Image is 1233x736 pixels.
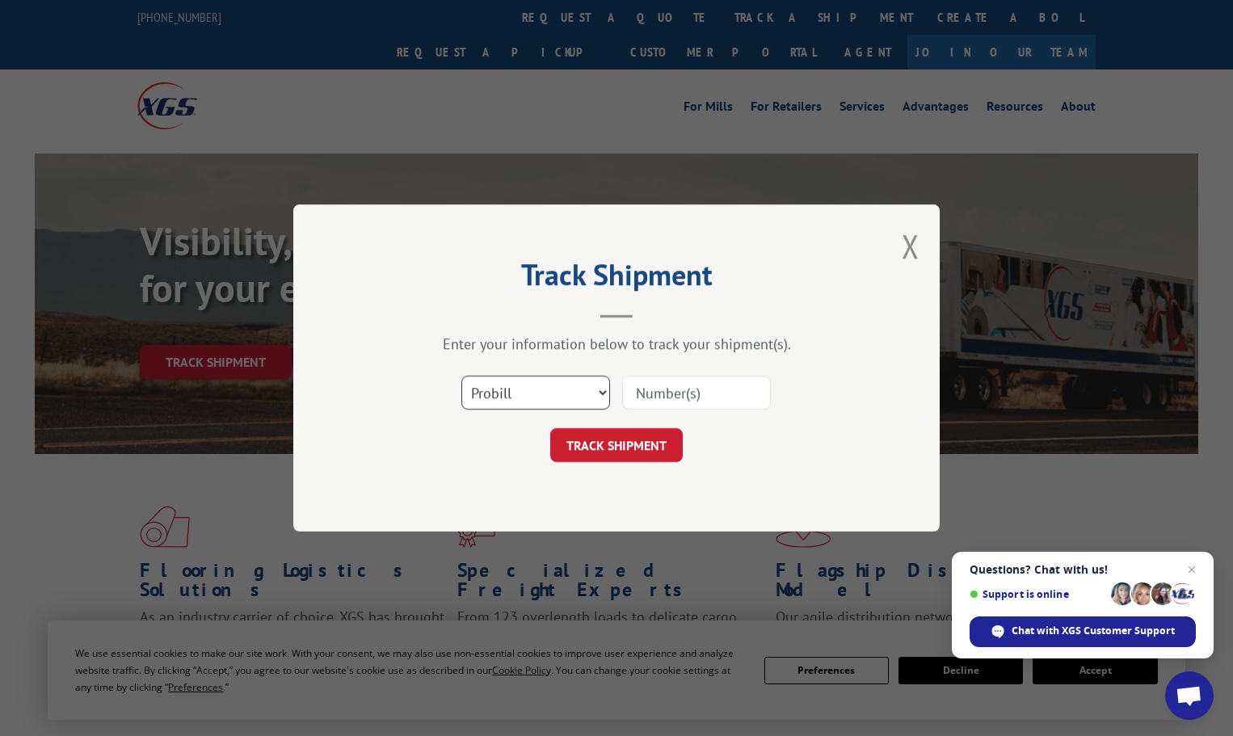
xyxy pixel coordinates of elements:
h2: Track Shipment [374,263,859,294]
div: Open chat [1165,671,1214,720]
div: Chat with XGS Customer Support [970,616,1196,647]
span: Chat with XGS Customer Support [1012,624,1175,638]
span: Questions? Chat with us! [970,563,1196,576]
div: Enter your information below to track your shipment(s). [374,334,859,353]
input: Number(s) [622,376,771,410]
span: Close chat [1182,560,1201,579]
button: Close modal [902,225,919,267]
button: TRACK SHIPMENT [550,428,683,462]
span: Support is online [970,588,1105,600]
